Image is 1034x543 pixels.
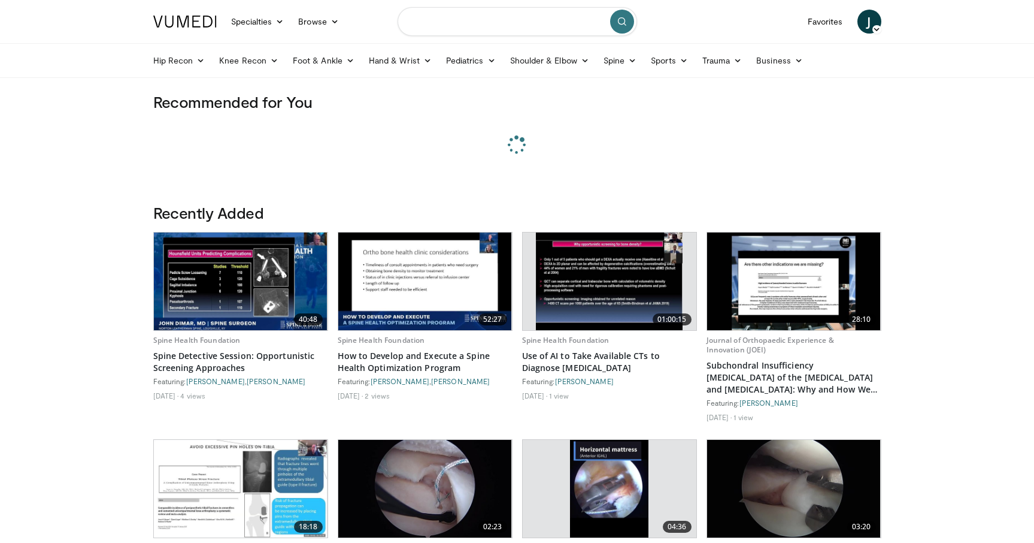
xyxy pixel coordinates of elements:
div: Featuring: [706,398,881,408]
span: 52:27 [478,313,507,325]
img: 410ed940-cf0a-4706-b3f0-ea35bc4da3e5.620x360_q85_upscale.jpg [154,233,328,330]
a: Journal of Orthopaedic Experience & Innovation (JOEI) [706,335,834,355]
li: 4 views [180,391,205,400]
img: 0d11209b-9163-4cf9-9c37-c045ad2ce7a1.620x360_q85_upscale.jpg [707,233,881,330]
span: 01:00:15 [653,313,692,325]
a: [PERSON_NAME] [555,377,614,385]
a: Knee Recon [212,49,286,73]
a: Business [749,49,810,73]
input: Search topics, interventions [398,7,637,36]
li: [DATE] [706,412,732,422]
li: [DATE] [522,391,548,400]
img: 2bdf7522-1c47-4a36-b4a8-959f82b217bd.620x360_q85_upscale.jpg [338,233,512,330]
li: 2 views [365,391,390,400]
div: Featuring: [522,376,697,386]
a: Sports [644,49,695,73]
a: [PERSON_NAME] [186,377,245,385]
a: 18:18 [154,440,328,538]
a: Hip Recon [146,49,213,73]
span: 28:10 [847,313,876,325]
span: 18:18 [294,521,323,533]
h3: Recommended for You [153,92,881,111]
span: 03:20 [847,521,876,533]
img: a1ec4d4b-974b-4b28-aa15-b411f68d8138.620x360_q85_upscale.jpg [536,233,683,330]
li: 1 view [549,391,569,400]
img: VuMedi Logo [153,16,217,28]
h3: Recently Added [153,203,881,222]
span: 02:23 [478,521,507,533]
a: 28:10 [707,233,881,330]
a: 02:23 [338,440,512,538]
a: Hand & Wrist [362,49,439,73]
a: Use of AI to Take Available CTs to Diagnose [MEDICAL_DATA] [522,350,697,374]
a: 03:20 [707,440,881,538]
span: 04:36 [663,521,692,533]
a: Shoulder & Elbow [503,49,596,73]
a: Trauma [695,49,750,73]
li: 1 view [733,412,753,422]
a: How to Develop and Execute a Spine Health Optimization Program [338,350,513,374]
img: 926032fc-011e-4e04-90f2-afa899d7eae5.620x360_q85_upscale.jpg [338,440,512,538]
a: 52:27 [338,233,512,330]
a: 04:36 [523,440,696,538]
a: [PERSON_NAME] [739,399,798,407]
a: Spine [596,49,644,73]
img: 2649116b-05f8-405c-a48f-a284a947b030.620x360_q85_upscale.jpg [707,440,881,538]
li: [DATE] [153,391,179,400]
img: a7a3a315-61f5-4f62-b42f-d6b371e9636b.620x360_q85_upscale.jpg [154,440,328,538]
a: [PERSON_NAME] [247,377,305,385]
a: Favorites [800,10,850,34]
a: J [857,10,881,34]
a: Spine Health Foundation [522,335,610,345]
div: Featuring: , [153,376,328,386]
a: Specialties [224,10,292,34]
a: Spine Health Foundation [153,335,241,345]
a: 01:00:15 [523,233,696,330]
a: Pediatrics [439,49,503,73]
a: [PERSON_NAME] [371,377,429,385]
a: Foot & Ankle [286,49,362,73]
span: 40:48 [294,313,323,325]
a: Spine Detective Session: Opportunistic Screening Approaches [153,350,328,374]
a: Subchondral Insufficiency [MEDICAL_DATA] of the [MEDICAL_DATA] and [MEDICAL_DATA]: Why and How We... [706,360,881,396]
a: Browse [291,10,346,34]
div: Featuring: , [338,376,513,386]
a: [PERSON_NAME] [431,377,490,385]
a: Spine Health Foundation [338,335,425,345]
li: [DATE] [338,391,363,400]
a: 40:48 [154,233,328,330]
img: cd449402-123d-47f7-b112-52d159f17939.620x360_q85_upscale.jpg [570,440,648,538]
